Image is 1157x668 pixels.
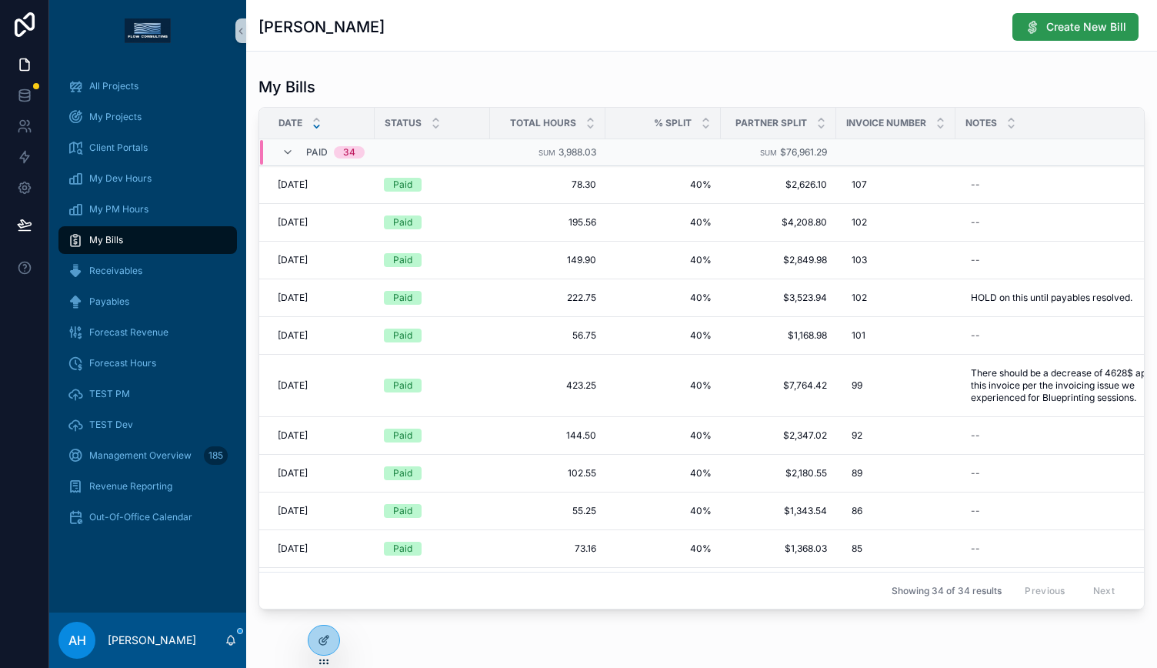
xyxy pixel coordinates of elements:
div: Paid [393,178,412,192]
div: -- [971,254,980,266]
h1: [PERSON_NAME] [258,16,385,38]
a: $2,180.55 [730,467,827,479]
a: Paid [384,329,481,342]
small: Sum [538,149,555,157]
span: My PM Hours [89,203,148,215]
a: 40% [615,216,712,229]
span: Showing 34 of 34 results [892,585,1002,597]
div: scrollable content [49,62,246,551]
span: Management Overview [89,449,192,462]
span: Date [278,117,302,129]
span: Partner Split [735,117,807,129]
span: $1,368.03 [730,543,827,555]
a: Payables [58,288,237,316]
div: -- [971,179,980,191]
span: [DATE] [278,467,308,479]
span: Create New Bill [1046,19,1126,35]
a: $2,626.10 [730,179,827,191]
a: [DATE] [278,254,365,266]
span: Receivables [89,265,142,277]
a: [DATE] [278,505,365,517]
div: -- [971,543,980,555]
span: % Split [654,117,692,129]
a: Paid [384,504,481,518]
span: [DATE] [278,329,308,342]
a: 78.30 [499,179,596,191]
div: Paid [393,429,412,443]
div: -- [971,216,980,229]
span: [DATE] [278,179,308,191]
span: $2,347.02 [730,429,827,442]
span: Client Portals [89,142,148,154]
a: 86 [845,499,946,523]
span: AH [68,631,86,650]
a: 40% [615,379,712,392]
span: My Projects [89,111,142,123]
span: 56.75 [499,329,596,342]
a: 85 [845,536,946,561]
span: Paid [306,146,328,159]
span: [DATE] [278,505,308,517]
a: Paid [384,178,481,192]
a: 195.56 [499,216,596,229]
span: Invoice Number [846,117,926,129]
div: Paid [393,542,412,556]
span: My Dev Hours [89,172,152,185]
small: Sum [760,149,777,157]
a: Paid [384,379,481,392]
div: -- [971,467,980,479]
a: My PM Hours [58,195,237,223]
a: 40% [615,329,712,342]
img: App logo [125,18,171,43]
a: [DATE] [278,467,365,479]
a: [DATE] [278,292,365,304]
a: 40% [615,467,712,479]
a: Revenue Reporting [58,473,237,500]
a: $7,764.42 [730,379,827,392]
div: Paid [393,466,412,480]
a: 222.75 [499,292,596,304]
a: Forecast Hours [58,349,237,377]
span: 101 [852,329,865,342]
a: Receivables [58,257,237,285]
a: 102 [845,210,946,235]
a: [DATE] [278,216,365,229]
span: 85 [852,543,862,555]
a: 102.55 [499,467,596,479]
a: 92 [845,423,946,448]
a: 99 [845,373,946,398]
a: 73.16 [499,543,596,555]
a: 144.50 [499,429,596,442]
span: 92 [852,429,862,442]
a: All Projects [58,72,237,100]
a: 101 [845,323,946,348]
div: Paid [393,379,412,392]
div: Paid [393,291,412,305]
span: 40% [615,429,712,442]
a: $4,208.80 [730,216,827,229]
span: 107 [852,179,867,191]
a: My Bills [58,226,237,254]
a: 40% [615,179,712,191]
a: 40% [615,292,712,304]
span: $1,168.98 [730,329,827,342]
span: TEST Dev [89,419,133,431]
a: Paid [384,542,481,556]
span: Total Hours [510,117,576,129]
a: My Projects [58,103,237,131]
div: Paid [393,253,412,267]
a: 423.25 [499,379,596,392]
span: Forecast Revenue [89,326,168,339]
span: 55.25 [499,505,596,517]
div: 185 [204,446,228,465]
